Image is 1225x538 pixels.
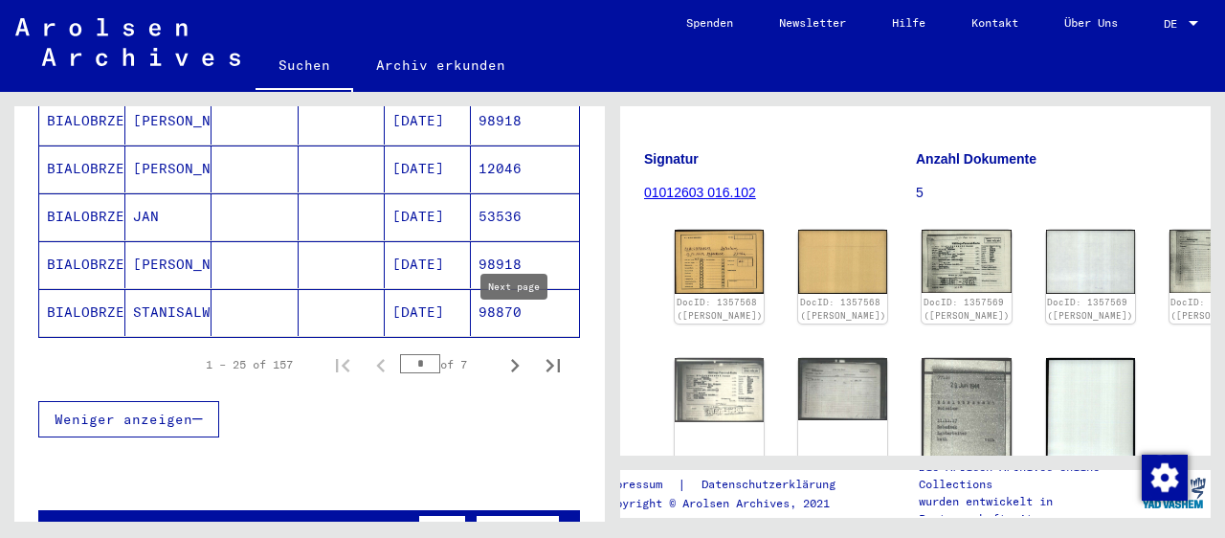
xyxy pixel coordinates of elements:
[1164,17,1185,31] span: DE
[471,193,579,240] mat-cell: 53536
[471,241,579,288] mat-cell: 98918
[919,459,1137,493] p: Die Arolsen Archives Online-Collections
[534,346,572,384] button: Last page
[125,193,212,240] mat-cell: JAN
[1046,358,1135,484] img: 002.jpg
[39,241,125,288] mat-cell: BIALOBRZESKI
[798,358,887,420] img: 002.jpg
[924,297,1010,321] a: DocID: 1357569 ([PERSON_NAME])
[206,356,293,373] div: 1 – 25 of 157
[39,146,125,192] mat-cell: BIALOBRZESKI
[800,297,886,321] a: DocID: 1357568 ([PERSON_NAME])
[385,241,471,288] mat-cell: [DATE]
[602,475,858,495] div: |
[39,193,125,240] mat-cell: BIALOBRZESKI
[385,193,471,240] mat-cell: [DATE]
[323,346,362,384] button: First page
[125,146,212,192] mat-cell: [PERSON_NAME]
[362,346,400,384] button: Previous page
[1142,455,1188,501] img: Zustimmung ändern
[602,475,678,495] a: Impressum
[675,230,764,294] img: 001.jpg
[1141,454,1187,500] div: Zustimmung ändern
[644,185,756,200] a: 01012603 016.102
[125,98,212,145] mat-cell: [PERSON_NAME]
[256,42,353,92] a: Suchen
[125,289,212,336] mat-cell: STANISALW
[55,411,192,428] span: Weniger anzeigen
[1046,230,1135,294] img: 002.jpg
[798,230,887,294] img: 002.jpg
[644,151,699,167] b: Signatur
[39,289,125,336] mat-cell: BIALOBRZESKI
[922,358,1011,482] img: 001.jpg
[38,401,219,437] button: Weniger anzeigen
[39,98,125,145] mat-cell: BIALOBRZESKI
[1138,469,1210,517] img: yv_logo.png
[385,146,471,192] mat-cell: [DATE]
[677,297,763,321] a: DocID: 1357568 ([PERSON_NAME])
[602,495,858,512] p: Copyright © Arolsen Archives, 2021
[125,241,212,288] mat-cell: [PERSON_NAME]
[385,289,471,336] mat-cell: [DATE]
[471,289,579,336] mat-cell: 98870
[15,18,240,66] img: Arolsen_neg.svg
[385,98,471,145] mat-cell: [DATE]
[675,358,764,422] img: 001.jpg
[496,346,534,384] button: Next page
[471,146,579,192] mat-cell: 12046
[353,42,528,88] a: Archiv erkunden
[400,355,496,373] div: of 7
[919,493,1137,527] p: wurden entwickelt in Partnerschaft mit
[922,230,1011,293] img: 001.jpg
[916,183,1187,203] p: 5
[471,98,579,145] mat-cell: 98918
[686,475,858,495] a: Datenschutzerklärung
[1047,297,1133,321] a: DocID: 1357569 ([PERSON_NAME])
[916,151,1036,167] b: Anzahl Dokumente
